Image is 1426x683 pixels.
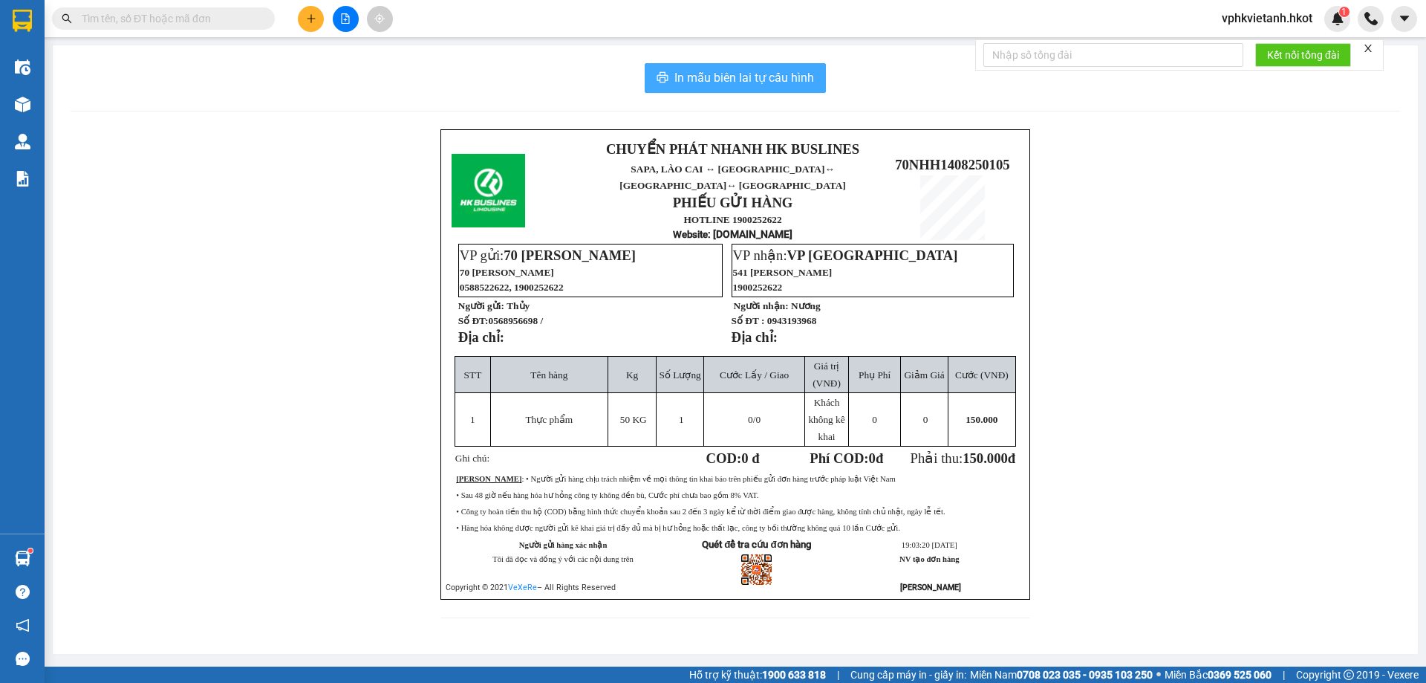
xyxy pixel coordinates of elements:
[16,618,30,632] span: notification
[606,141,859,157] strong: CHUYỂN PHÁT NHANH HK BUSLINES
[767,315,817,326] span: 0943193968
[983,43,1243,67] input: Nhập số tổng đài
[923,414,928,425] span: 0
[460,267,554,278] span: 70 [PERSON_NAME]
[1344,670,1354,680] span: copyright
[456,475,895,483] span: : • Người gửi hàng chịu trách nhiệm về mọi thông tin khai báo trên phiếu gửi đơn hàng trước pháp ...
[164,91,279,106] span: 70NHH1408250086
[619,164,845,191] span: SAPA, LÀO CAI ↔ [GEOGRAPHIC_DATA]
[810,450,883,466] strong: Phí COD: đ
[899,555,959,563] strong: NV tạo đơn hàng
[733,247,958,263] span: VP nhận:
[911,450,1016,466] span: Phải thu:
[673,229,708,240] span: Website
[340,13,351,24] span: file-add
[1339,7,1350,17] sup: 1
[15,134,30,149] img: warehouse-icon
[1017,669,1153,681] strong: 0708 023 035 - 0935 103 250
[902,541,957,549] span: 19:03:20 [DATE]
[732,329,778,345] strong: Địa chỉ:
[619,164,845,191] span: ↔ [GEOGRAPHIC_DATA]
[660,369,701,381] span: Số Lượng
[16,585,30,599] span: question-circle
[733,282,783,293] span: 1900252622
[741,450,759,466] span: 0 đ
[456,524,900,532] span: • Hàng hóa không được người gửi kê khai giá trị đầy đủ mà bị hư hỏng hoặc thất lạc, công ty bồi t...
[748,414,761,425] span: /0
[1364,12,1378,25] img: phone-icon
[970,667,1153,683] span: Miền Nam
[41,63,157,110] span: SAPA, LÀO CAI ↔ [GEOGRAPHIC_DATA]
[464,369,482,381] span: STT
[955,369,1009,381] span: Cước (VNĐ)
[492,555,634,563] span: Tôi đã đọc và đồng ý với các nội dung trên
[748,414,753,425] span: 0
[966,414,997,425] span: 150.000
[787,247,958,263] span: VP [GEOGRAPHIC_DATA]
[689,667,826,683] span: Hỗ trợ kỹ thuật:
[15,171,30,187] img: solution-icon
[28,548,33,553] sup: 1
[1008,450,1015,466] span: đ
[456,508,945,516] span: • Công ty hoàn tiền thu hộ (COD) bằng hình thức chuyển khoản sau 2 đến 3 ngày kể từ thời điểm gia...
[702,539,811,550] strong: Quét để tra cứu đơn hàng
[374,13,385,24] span: aim
[333,6,359,32] button: file-add
[508,583,537,592] a: VeXeRe
[1156,672,1161,678] span: ⚪️
[1398,12,1411,25] span: caret-down
[837,667,839,683] span: |
[460,282,564,293] span: 0588522622, 1900252622
[367,6,393,32] button: aim
[673,228,792,240] strong: : [DOMAIN_NAME]
[458,300,504,311] strong: Người gửi:
[306,13,316,24] span: plus
[620,414,647,425] span: 50 KG
[900,583,961,592] strong: [PERSON_NAME]
[720,369,789,381] span: Cước Lấy / Giao
[645,63,826,93] button: printerIn mẫu biên lai tự cấu hình
[706,450,760,466] strong: COD:
[1341,7,1347,17] span: 1
[446,583,616,592] span: Copyright © 2021 – All Rights Reserved
[470,414,475,425] span: 1
[8,50,33,123] img: logo
[850,667,966,683] span: Cung cấp máy in - giấy in:
[507,300,530,311] span: Thủy
[869,450,876,466] span: 0
[673,195,793,210] strong: PHIẾU GỬI HÀNG
[519,541,608,549] strong: Người gửi hàng xác nhận
[683,214,781,225] strong: HOTLINE 1900252622
[859,369,891,381] span: Phụ Phí
[813,360,841,389] span: Giá trị (VNĐ)
[13,10,32,32] img: logo-vxr
[1331,12,1344,25] img: icon-new-feature
[895,157,1009,172] span: 70NHH1408250105
[808,397,844,442] span: Khách không kê khai
[732,315,765,326] strong: Số ĐT :
[963,450,1008,466] span: 150.000
[452,154,525,227] img: logo
[1391,6,1417,32] button: caret-down
[791,300,821,311] span: Nương
[456,491,758,499] span: • Sau 48 giờ nếu hàng hóa hư hỏng công ty không đền bù, Cước phí chưa bao gồm 8% VAT.
[525,414,573,425] span: Thực phẩm
[872,414,877,425] span: 0
[1208,669,1272,681] strong: 0369 525 060
[1165,667,1272,683] span: Miền Bắc
[298,6,324,32] button: plus
[1283,667,1285,683] span: |
[456,475,521,483] strong: [PERSON_NAME]
[15,551,30,566] img: warehouse-icon
[657,71,668,85] span: printer
[15,97,30,112] img: warehouse-icon
[504,247,636,263] span: 70 [PERSON_NAME]
[48,12,150,60] strong: CHUYỂN PHÁT NHANH HK BUSLINES
[458,329,504,345] strong: Địa chỉ:
[41,75,157,110] span: ↔ [GEOGRAPHIC_DATA]
[1363,43,1373,54] span: close
[16,652,30,666] span: message
[15,59,30,75] img: warehouse-icon
[679,414,684,425] span: 1
[458,315,543,326] strong: Số ĐT:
